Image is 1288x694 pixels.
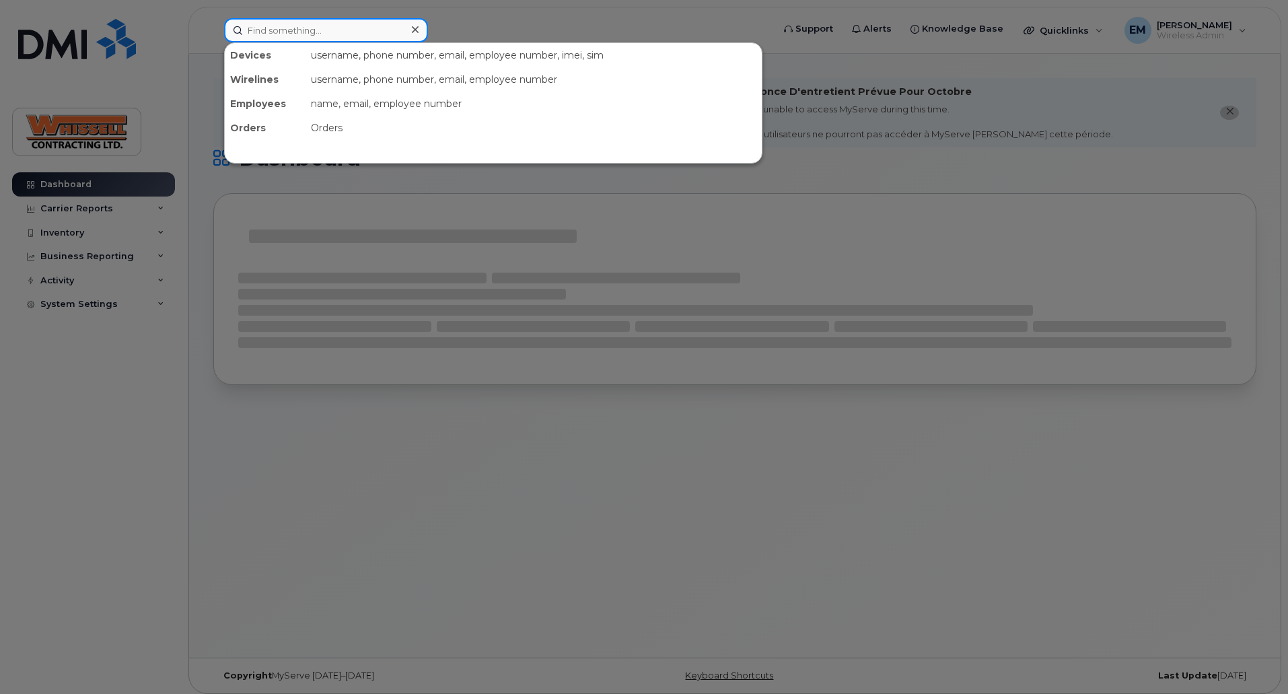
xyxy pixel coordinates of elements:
div: username, phone number, email, employee number [306,67,762,92]
div: Wirelines [225,67,306,92]
div: Devices [225,43,306,67]
div: name, email, employee number [306,92,762,116]
div: Orders [225,116,306,140]
div: Employees [225,92,306,116]
div: Orders [306,116,762,140]
div: username, phone number, email, employee number, imei, sim [306,43,762,67]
